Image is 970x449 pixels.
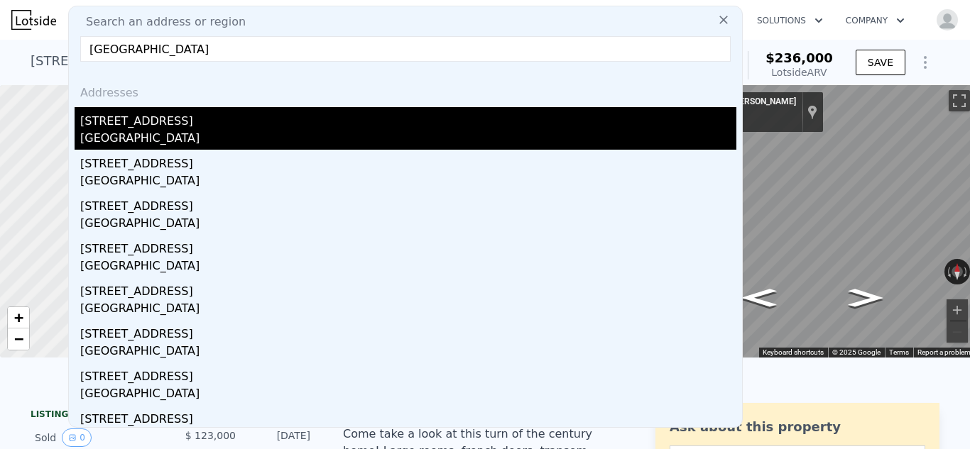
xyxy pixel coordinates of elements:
[75,73,736,107] div: Addresses
[947,299,968,321] button: Zoom in
[962,259,970,284] button: Rotate clockwise
[80,215,736,235] div: [GEOGRAPHIC_DATA]
[35,428,161,447] div: Sold
[62,428,92,447] button: View historical data
[80,107,736,130] div: [STREET_ADDRESS]
[80,150,736,172] div: [STREET_ADDRESS]
[936,9,959,31] img: avatar
[247,428,310,447] div: [DATE]
[947,321,968,343] button: Zoom out
[80,385,736,405] div: [GEOGRAPHIC_DATA]
[8,328,29,350] a: Zoom out
[80,130,736,150] div: [GEOGRAPHIC_DATA]
[727,284,791,311] path: Go West, Adams St
[949,90,970,111] button: Toggle fullscreen view
[11,10,56,30] img: Lotside
[80,36,731,62] input: Enter an address, city, region, neighborhood or zip code
[8,307,29,328] a: Zoom in
[14,330,23,348] span: −
[80,172,736,192] div: [GEOGRAPHIC_DATA]
[944,259,952,284] button: Rotate counterclockwise
[889,348,909,356] a: Terms (opens in new tab)
[670,417,925,437] div: Ask about this property
[765,65,833,79] div: Lotside ARV
[31,51,387,71] div: [STREET_ADDRESS][PERSON_NAME] , Oconto , WI 54153
[31,409,315,423] div: LISTING & SALE HISTORY
[834,8,916,33] button: Company
[80,300,736,320] div: [GEOGRAPHIC_DATA]
[952,259,962,284] button: Reset the view
[746,8,834,33] button: Solutions
[832,348,881,356] span: © 2025 Google
[80,235,736,257] div: [STREET_ADDRESS]
[80,257,736,277] div: [GEOGRAPHIC_DATA]
[14,309,23,326] span: +
[80,192,736,215] div: [STREET_ADDRESS]
[911,48,939,77] button: Show Options
[80,405,736,428] div: [STREET_ADDRESS]
[80,343,736,362] div: [GEOGRAPHIC_DATA]
[763,348,824,357] button: Keyboard shortcuts
[807,104,817,120] a: Show location on map
[185,430,236,441] span: $ 123,000
[856,50,905,75] button: SAVE
[834,284,898,311] path: Go East, Adams St
[80,320,736,343] div: [STREET_ADDRESS]
[80,277,736,300] div: [STREET_ADDRESS]
[75,13,246,31] span: Search an address or region
[80,362,736,385] div: [STREET_ADDRESS]
[765,50,833,65] span: $236,000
